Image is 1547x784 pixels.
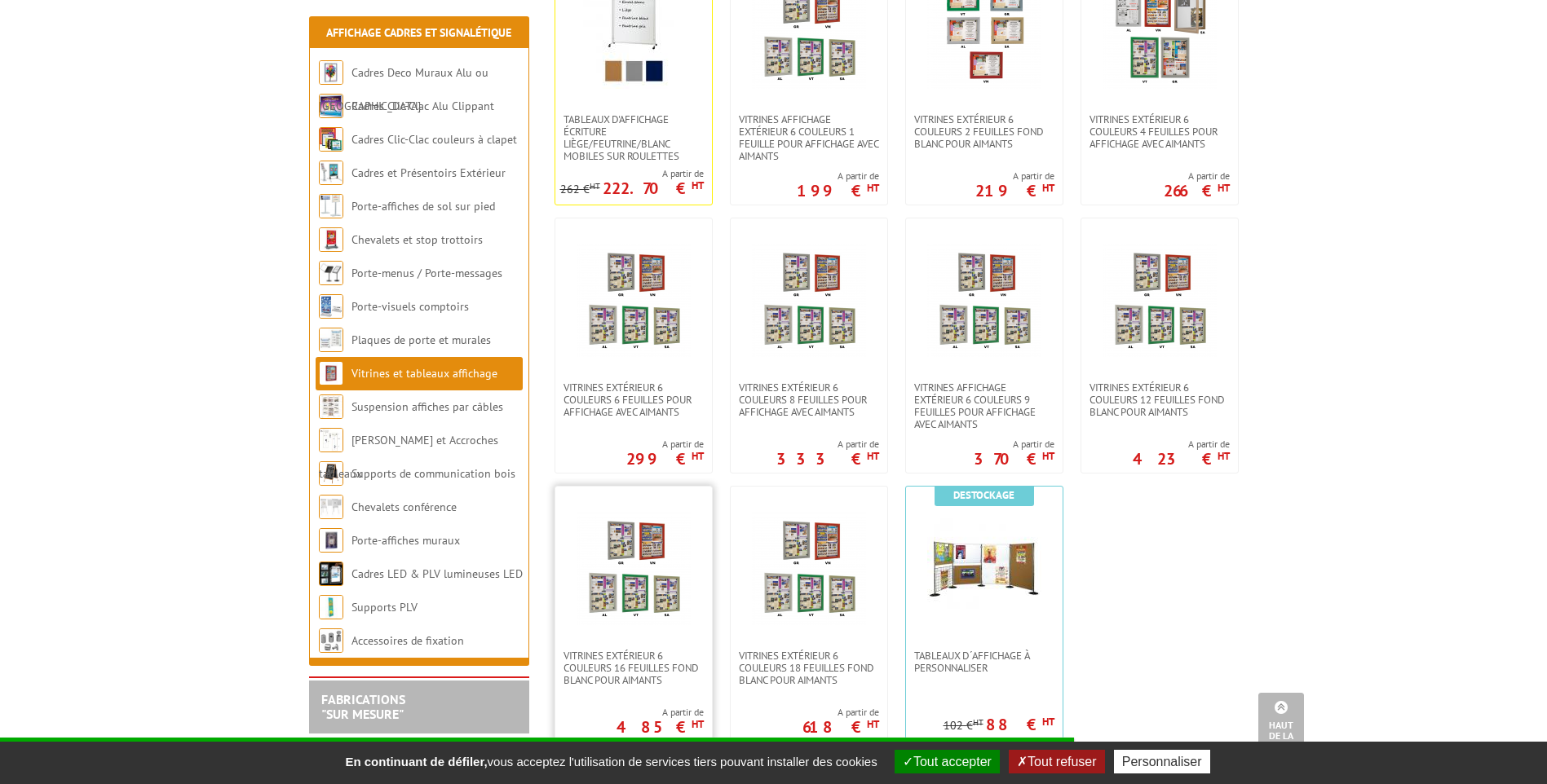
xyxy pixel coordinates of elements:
[1090,381,1230,418] span: Vitrines extérieur 6 couleurs 12 feuilles fond blanc pour aimants
[626,438,704,451] span: A partir de
[914,650,1054,674] span: Tableaux d´affichage à personnaliser
[319,65,488,113] a: Cadres Deco Muraux Alu ou [GEOGRAPHIC_DATA]
[1009,750,1104,773] button: Tout refuser
[319,361,343,385] img: Vitrines et tableaux affichage
[319,433,498,481] a: [PERSON_NAME] et Accroches tableaux
[906,650,1063,674] a: Tableaux d´affichage à personnaliser
[577,511,691,625] img: Vitrines extérieur 6 couleurs 16 feuilles fond blanc pour aimants
[692,178,704,192] sup: HT
[731,113,887,162] a: Vitrines affichage extérieur 6 couleurs 1 feuille pour affichage avec aimants
[739,113,879,162] span: Vitrines affichage extérieur 6 couleurs 1 feuille pour affichage avec aimants
[351,333,491,347] a: Plaques de porte et murales
[319,328,343,352] img: Plaques de porte et murales
[319,628,343,653] img: Accessoires de fixation
[617,706,704,719] span: A partir de
[1042,181,1054,195] sup: HT
[986,720,1054,729] p: 88 €
[1133,454,1230,464] p: 423 €
[590,180,600,192] sup: HT
[564,113,704,162] span: Tableaux d'affichage écriture liège/feutrine/blanc Mobiles sur roulettes
[319,227,343,252] img: Chevalets et stop trottoirs
[351,600,418,614] a: Supports PLV
[1218,181,1230,195] sup: HT
[974,438,1054,451] span: A partir de
[555,381,712,418] a: Vitrines extérieur 6 couleurs 6 feuilles pour affichage avec aimants
[617,722,704,732] p: 485 €
[351,366,497,381] a: Vitrines et tableaux affichage
[867,449,879,463] sup: HT
[351,99,494,113] a: Cadres Clic-Clac Alu Clippant
[351,199,495,214] a: Porte-affiches de sol sur pied
[944,720,983,732] p: 102 €
[731,381,887,418] a: Vitrines extérieur 6 couleurs 8 feuilles pour affichage avec aimants
[351,633,464,648] a: Accessoires de fixation
[319,428,343,452] img: Cimaises et Accroches tableaux
[802,722,879,732] p: 618 €
[927,243,1041,357] img: Vitrines affichage extérieur 6 couleurs 9 feuilles pour affichage avec aimants
[319,495,343,519] img: Chevalets conférence
[731,650,887,686] a: Vitrines extérieur 6 couleurs 18 feuilles fond blanc pour aimants
[1081,113,1238,150] a: Vitrines extérieur 6 couleurs 4 feuilles pour affichage avec aimants
[1164,170,1230,183] span: A partir de
[975,186,1054,196] p: 219 €
[953,488,1014,502] b: Destockage
[603,183,704,193] p: 222.70 €
[345,755,487,769] strong: En continuant de défiler,
[319,394,343,419] img: Suspension affiches par câbles
[577,243,691,357] img: Vitrines extérieur 6 couleurs 6 feuilles pour affichage avec aimants
[867,717,879,731] sup: HT
[973,716,983,728] sup: HT
[560,183,600,196] p: 262 €
[351,299,469,314] a: Porte-visuels comptoirs
[1258,693,1304,760] a: Haut de la page
[797,186,879,196] p: 199 €
[555,650,712,686] a: Vitrines extérieur 6 couleurs 16 feuilles fond blanc pour aimants
[351,266,502,280] a: Porte-menus / Porte-messages
[351,399,503,414] a: Suspension affiches par câbles
[1164,186,1230,196] p: 266 €
[906,381,1063,430] a: Vitrines affichage extérieur 6 couleurs 9 feuilles pour affichage avec aimants
[626,454,704,464] p: 299 €
[776,438,879,451] span: A partir de
[337,755,885,769] span: vous acceptez l'utilisation de services tiers pouvant installer des cookies
[914,381,1054,430] span: Vitrines affichage extérieur 6 couleurs 9 feuilles pour affichage avec aimants
[1090,113,1230,150] span: Vitrines extérieur 6 couleurs 4 feuilles pour affichage avec aimants
[797,170,879,183] span: A partir de
[914,113,1054,150] span: Vitrines extérieur 6 couleurs 2 feuilles fond blanc pour aimants
[752,243,866,357] img: Vitrines extérieur 6 couleurs 8 feuilles pour affichage avec aimants
[319,595,343,619] img: Supports PLV
[564,381,704,418] span: Vitrines extérieur 6 couleurs 6 feuilles pour affichage avec aimants
[739,381,879,418] span: Vitrines extérieur 6 couleurs 8 feuilles pour affichage avec aimants
[1042,449,1054,463] sup: HT
[776,454,879,464] p: 333 €
[1042,715,1054,729] sup: HT
[319,194,343,218] img: Porte-affiches de sol sur pied
[895,750,1000,773] button: Tout accepter
[351,132,517,147] a: Cadres Clic-Clac couleurs à clapet
[319,161,343,185] img: Cadres et Présentoirs Extérieur
[351,500,457,514] a: Chevalets conférence
[319,294,343,319] img: Porte-visuels comptoirs
[692,717,704,731] sup: HT
[351,566,523,581] a: Cadres LED & PLV lumineuses LED
[319,127,343,152] img: Cadres Clic-Clac couleurs à clapet
[739,650,879,686] span: Vitrines extérieur 6 couleurs 18 feuilles fond blanc pour aimants
[319,528,343,553] img: Porte-affiches muraux
[319,60,343,85] img: Cadres Deco Muraux Alu ou Bois
[752,511,866,625] img: Vitrines extérieur 6 couleurs 18 feuilles fond blanc pour aimants
[927,511,1041,625] img: Tableaux d´affichage à personnaliser
[1218,449,1230,463] sup: HT
[351,466,515,481] a: Supports de communication bois
[906,113,1063,150] a: Vitrines extérieur 6 couleurs 2 feuilles fond blanc pour aimants
[321,691,405,722] a: FABRICATIONS"Sur Mesure"
[351,232,483,247] a: Chevalets et stop trottoirs
[564,650,704,686] span: Vitrines extérieur 6 couleurs 16 feuilles fond blanc pour aimants
[692,449,704,463] sup: HT
[975,170,1054,183] span: A partir de
[1081,381,1238,418] a: Vitrines extérieur 6 couleurs 12 feuilles fond blanc pour aimants
[351,165,506,180] a: Cadres et Présentoirs Extérieur
[1114,750,1210,773] button: Personnaliser (fenêtre modale)
[326,25,511,40] a: Affichage Cadres et Signalétique
[867,181,879,195] sup: HT
[319,261,343,285] img: Porte-menus / Porte-messages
